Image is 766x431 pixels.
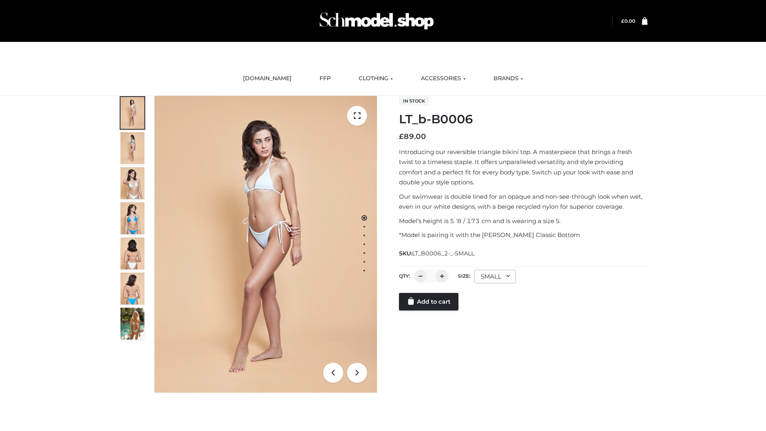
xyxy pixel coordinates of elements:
span: In stock [399,96,429,106]
bdi: 89.00 [399,132,426,141]
img: ArielClassicBikiniTop_CloudNine_AzureSky_OW114ECO_3-scaled.jpg [120,167,144,199]
label: Size: [458,273,470,279]
img: ArielClassicBikiniTop_CloudNine_AzureSky_OW114ECO_1 [154,96,377,393]
p: Our swimwear is double lined for an opaque and non-see-through look when wet, even in our white d... [399,192,648,212]
span: £ [399,132,404,141]
img: Schmodel Admin 964 [317,5,436,37]
span: SKU: [399,249,475,258]
div: SMALL [474,270,516,283]
img: Arieltop_CloudNine_AzureSky2.jpg [120,308,144,340]
a: ACCESSORIES [415,70,472,87]
img: ArielClassicBikiniTop_CloudNine_AzureSky_OW114ECO_8-scaled.jpg [120,273,144,304]
label: QTY: [399,273,410,279]
p: *Model is pairing it with the [PERSON_NAME] Classic Bottom [399,230,648,240]
img: ArielClassicBikiniTop_CloudNine_AzureSky_OW114ECO_7-scaled.jpg [120,237,144,269]
span: £ [621,18,624,24]
p: Model’s height is 5 ‘8 / 173 cm and is wearing a size S. [399,216,648,226]
p: Introducing our reversible triangle bikini top. A masterpiece that brings a fresh twist to a time... [399,147,648,188]
a: FFP [314,70,337,87]
a: [DOMAIN_NAME] [237,70,298,87]
a: CLOTHING [353,70,399,87]
h1: LT_b-B0006 [399,112,648,127]
img: ArielClassicBikiniTop_CloudNine_AzureSky_OW114ECO_1-scaled.jpg [120,97,144,129]
a: Add to cart [399,293,458,310]
img: ArielClassicBikiniTop_CloudNine_AzureSky_OW114ECO_4-scaled.jpg [120,202,144,234]
a: BRANDS [488,70,529,87]
bdi: 0.00 [621,18,635,24]
img: ArielClassicBikiniTop_CloudNine_AzureSky_OW114ECO_2-scaled.jpg [120,132,144,164]
span: LT_B0006_2-_-SMALL [412,250,474,257]
a: £0.00 [621,18,635,24]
